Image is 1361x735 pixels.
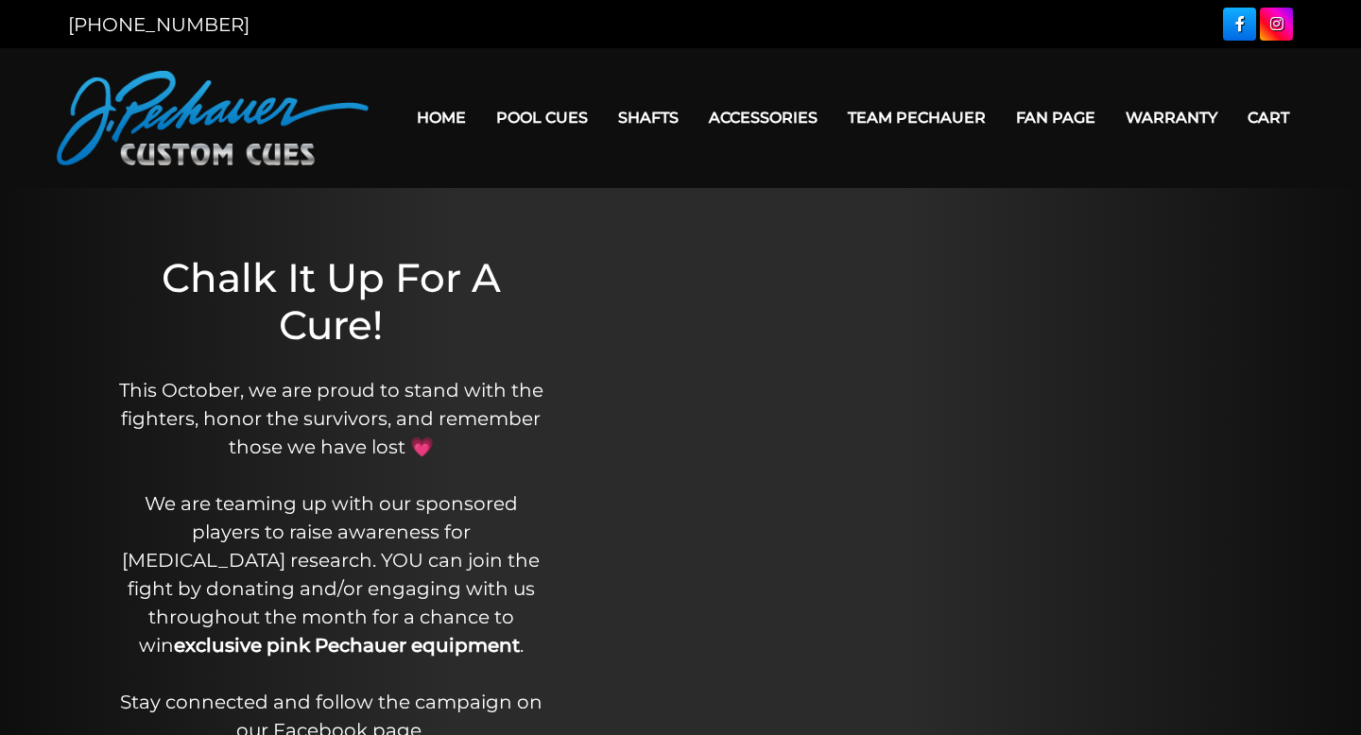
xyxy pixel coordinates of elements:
strong: exclusive pink Pechauer equipment [174,634,520,657]
a: Cart [1232,94,1304,142]
a: Team Pechauer [833,94,1001,142]
h1: Chalk It Up For A Cure! [112,254,550,350]
a: Warranty [1111,94,1232,142]
img: Pechauer Custom Cues [57,71,369,165]
a: Accessories [694,94,833,142]
a: Shafts [603,94,694,142]
a: Pool Cues [481,94,603,142]
a: Home [402,94,481,142]
a: Fan Page [1001,94,1111,142]
a: [PHONE_NUMBER] [68,13,250,36]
